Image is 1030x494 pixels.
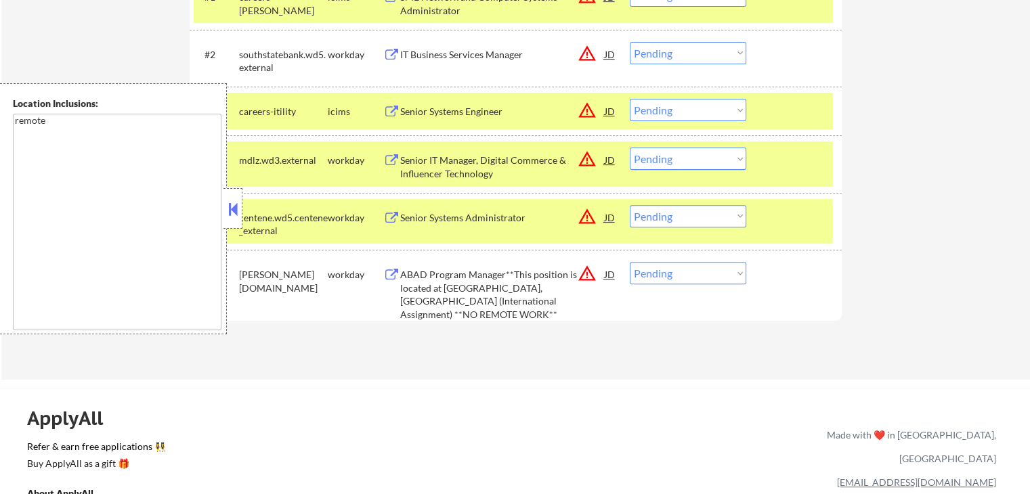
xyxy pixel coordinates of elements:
a: Buy ApplyAll as a gift 🎁 [27,456,163,473]
div: Location Inclusions: [13,97,221,110]
a: [EMAIL_ADDRESS][DOMAIN_NAME] [837,476,996,488]
div: careers-itility [239,105,328,118]
div: workday [328,211,383,225]
button: warning_amber [578,150,597,169]
div: JD [603,42,617,66]
button: warning_amber [578,101,597,120]
div: Made with ❤️ in [GEOGRAPHIC_DATA], [GEOGRAPHIC_DATA] [821,423,996,470]
div: ApplyAll [27,407,119,430]
div: mdlz.wd3.external [239,154,328,167]
div: #2 [205,48,228,62]
a: Refer & earn free applications 👯‍♀️ [27,442,544,456]
div: Buy ApplyAll as a gift 🎁 [27,459,163,468]
div: ABAD Program Manager**This position is located at [GEOGRAPHIC_DATA], [GEOGRAPHIC_DATA] (Internati... [400,268,605,321]
button: warning_amber [578,44,597,63]
div: JD [603,205,617,229]
div: JD [603,99,617,123]
div: Senior IT Manager, Digital Commerce & Influencer Technology [400,154,605,180]
button: warning_amber [578,207,597,226]
div: Senior Systems Engineer [400,105,605,118]
div: [PERSON_NAME][DOMAIN_NAME] [239,268,328,294]
div: southstatebank.wd5.external [239,48,328,74]
div: JD [603,262,617,286]
div: centene.wd5.centene_external [239,211,328,238]
div: icims [328,105,383,118]
button: warning_amber [578,264,597,283]
div: workday [328,268,383,282]
div: workday [328,48,383,62]
div: JD [603,148,617,172]
div: Senior Systems Administrator [400,211,605,225]
div: workday [328,154,383,167]
div: IT Business Services Manager [400,48,605,62]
